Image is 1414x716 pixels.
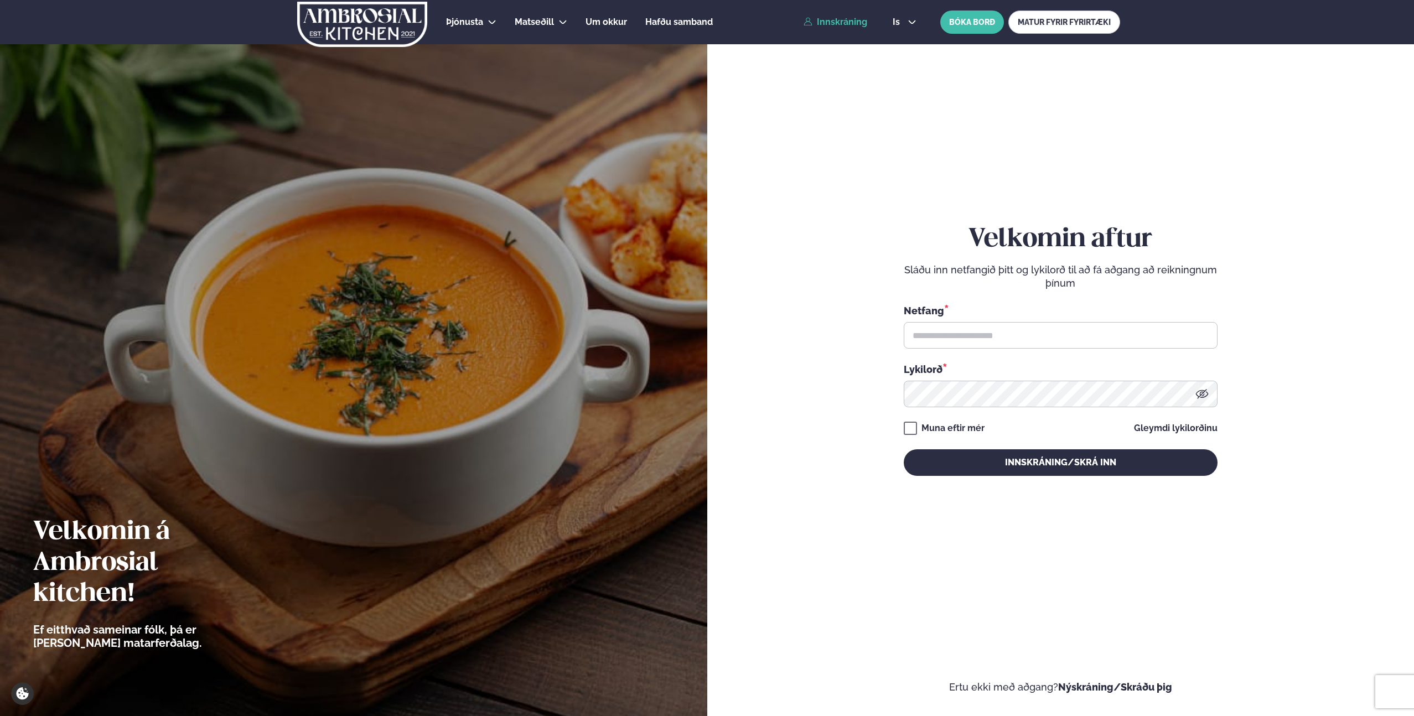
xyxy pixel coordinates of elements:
[446,15,483,29] a: Þjónusta
[893,18,903,27] span: is
[645,15,713,29] a: Hafðu samband
[904,362,1218,376] div: Lykilorð
[884,18,925,27] button: is
[33,517,263,610] h2: Velkomin á Ambrosial kitchen!
[904,303,1218,318] div: Netfang
[11,682,34,705] a: Cookie settings
[33,623,263,650] p: Ef eitthvað sameinar fólk, þá er [PERSON_NAME] matarferðalag.
[515,17,554,27] span: Matseðill
[515,15,554,29] a: Matseðill
[1134,424,1218,433] a: Gleymdi lykilorðinu
[1058,681,1172,693] a: Nýskráning/Skráðu þig
[804,17,867,27] a: Innskráning
[904,263,1218,290] p: Sláðu inn netfangið þitt og lykilorð til að fá aðgang að reikningnum þínum
[586,15,627,29] a: Um okkur
[904,449,1218,476] button: Innskráning/Skrá inn
[446,17,483,27] span: Þjónusta
[904,224,1218,255] h2: Velkomin aftur
[296,2,428,47] img: logo
[940,11,1004,34] button: BÓKA BORÐ
[740,681,1381,694] p: Ertu ekki með aðgang?
[645,17,713,27] span: Hafðu samband
[1008,11,1120,34] a: MATUR FYRIR FYRIRTÆKI
[586,17,627,27] span: Um okkur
